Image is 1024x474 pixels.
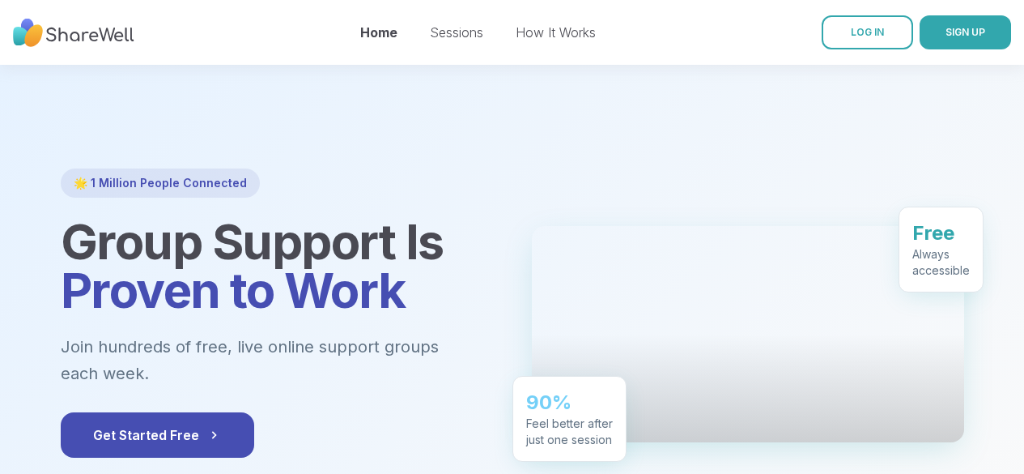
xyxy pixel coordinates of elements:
a: Home [360,24,397,41]
div: Free [912,220,970,246]
div: Always accessible [912,246,970,279]
span: SIGN UP [945,26,985,38]
h1: Group Support Is [61,217,493,314]
a: How It Works [516,24,596,41]
button: Get Started Free [61,412,254,458]
button: SIGN UP [920,15,1011,49]
div: 90% [526,390,613,416]
div: Feel better after just one session [526,416,613,448]
img: ShareWell Nav Logo [13,11,134,55]
span: Get Started Free [93,425,222,445]
a: Sessions [430,24,483,41]
div: 🌟 1 Million People Connected [61,169,260,198]
a: LOG IN [822,15,913,49]
p: Join hundreds of free, live online support groups each week. [61,334,493,386]
span: Proven to Work [61,261,406,319]
span: LOG IN [851,26,884,38]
